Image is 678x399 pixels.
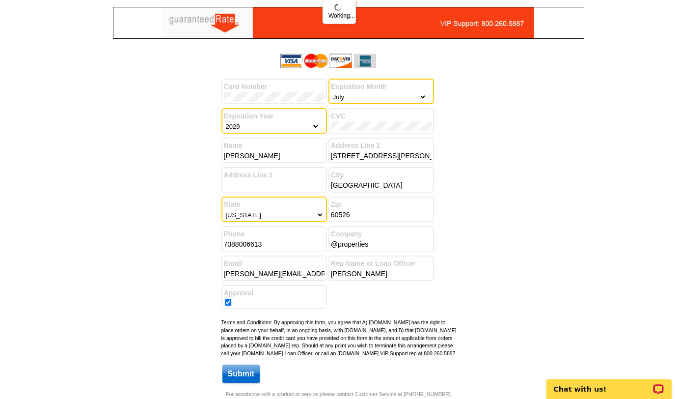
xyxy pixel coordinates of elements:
[224,141,325,151] label: Name
[224,229,325,239] label: Phone
[224,258,325,269] label: Email
[331,141,432,151] label: Address Line 1
[331,199,432,210] label: Zip
[280,54,376,68] img: acceptedCards.gif
[221,319,457,356] small: Terms and Conditions: By approving this form, you agree that A) [DOMAIN_NAME] has the right to pl...
[334,3,342,11] img: loading...
[331,229,432,239] label: Company
[222,365,260,383] input: Submit
[331,82,432,92] label: Expiration Month
[224,170,325,180] label: Address Line 2
[331,111,432,121] label: CVC
[224,199,325,210] label: State
[331,258,432,269] label: Rep Name or Loan Officer
[224,111,325,121] label: Expiration Year
[224,288,325,298] label: Approval
[540,368,678,399] iframe: LiveChat chat widget
[224,82,325,92] label: Card Number
[331,170,432,180] label: City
